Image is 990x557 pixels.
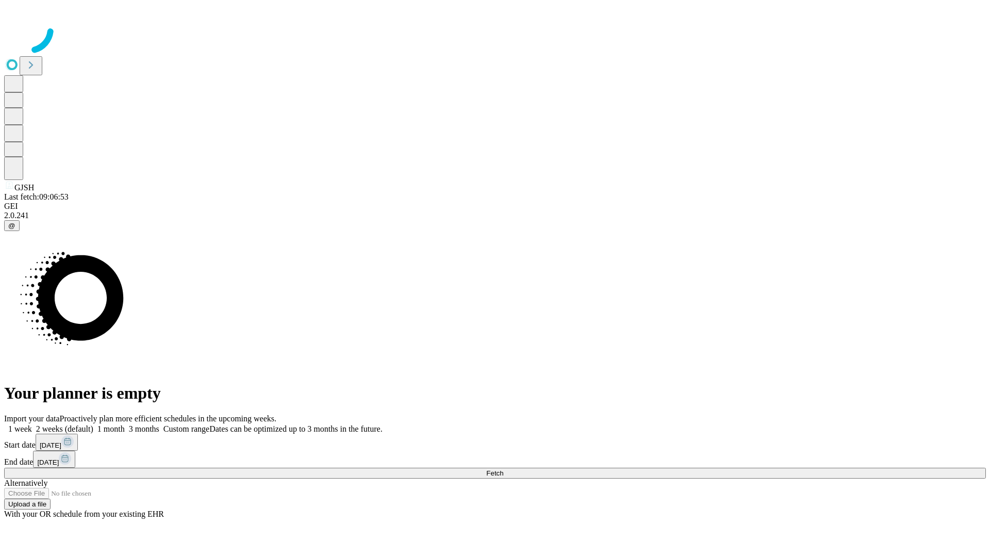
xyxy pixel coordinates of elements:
[4,479,47,487] span: Alternatively
[40,441,61,449] span: [DATE]
[4,468,986,479] button: Fetch
[129,424,159,433] span: 3 months
[4,202,986,211] div: GEI
[4,414,60,423] span: Import your data
[36,424,93,433] span: 2 weeks (default)
[36,434,78,451] button: [DATE]
[4,499,51,510] button: Upload a file
[4,211,986,220] div: 2.0.241
[163,424,209,433] span: Custom range
[4,434,986,451] div: Start date
[33,451,75,468] button: [DATE]
[4,510,164,518] span: With your OR schedule from your existing EHR
[37,458,59,466] span: [DATE]
[209,424,382,433] span: Dates can be optimized up to 3 months in the future.
[4,451,986,468] div: End date
[60,414,276,423] span: Proactively plan more efficient schedules in the upcoming weeks.
[14,183,34,192] span: GJSH
[8,424,32,433] span: 1 week
[4,192,69,201] span: Last fetch: 09:06:53
[4,220,20,231] button: @
[8,222,15,230] span: @
[486,469,503,477] span: Fetch
[4,384,986,403] h1: Your planner is empty
[97,424,125,433] span: 1 month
